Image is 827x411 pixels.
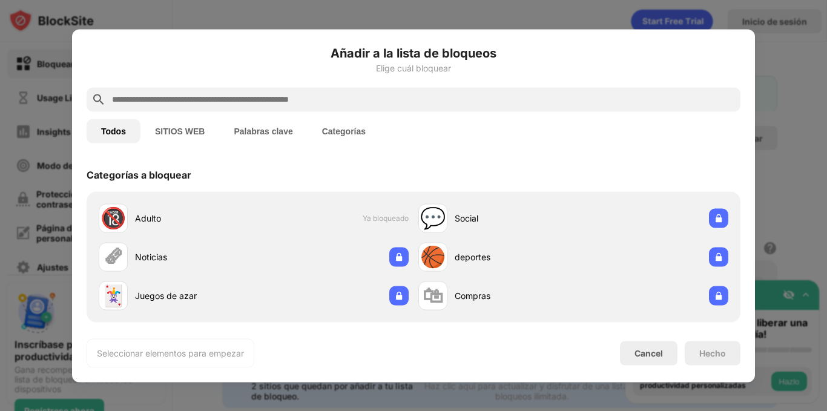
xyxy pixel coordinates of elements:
[97,347,244,359] div: Seleccionar elementos para empezar
[420,206,446,231] div: 💬
[455,251,573,263] div: deportes
[308,119,380,143] button: Categorías
[219,119,307,143] button: Palabras clave
[100,206,126,231] div: 🔞
[87,44,740,62] h6: Añadir a la lista de bloqueos
[135,212,254,225] div: Adulto
[87,63,740,73] div: Elige cuál bloquear
[103,245,124,269] div: 🗞
[135,289,254,302] div: Juegos de azar
[363,214,409,223] span: Ya bloqueado
[699,348,726,358] div: Hecho
[140,119,219,143] button: SITIOS WEB
[420,245,446,269] div: 🏀
[87,119,140,143] button: Todos
[87,168,191,180] div: Categorías a bloquear
[455,212,573,225] div: Social
[100,283,126,308] div: 🃏
[455,289,573,302] div: Compras
[634,348,663,358] div: Cancel
[91,92,106,107] img: search.svg
[135,251,254,263] div: Noticias
[423,283,443,308] div: 🛍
